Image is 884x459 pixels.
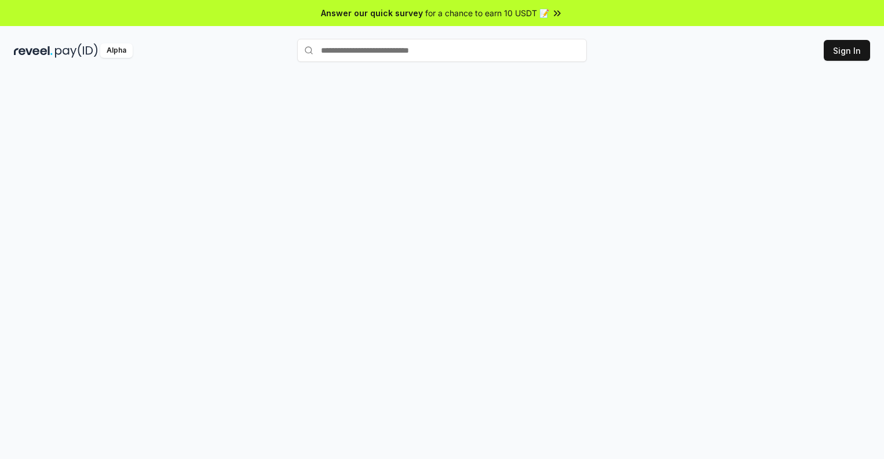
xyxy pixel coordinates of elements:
[14,43,53,58] img: reveel_dark
[824,40,870,61] button: Sign In
[100,43,133,58] div: Alpha
[321,7,423,19] span: Answer our quick survey
[425,7,549,19] span: for a chance to earn 10 USDT 📝
[55,43,98,58] img: pay_id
